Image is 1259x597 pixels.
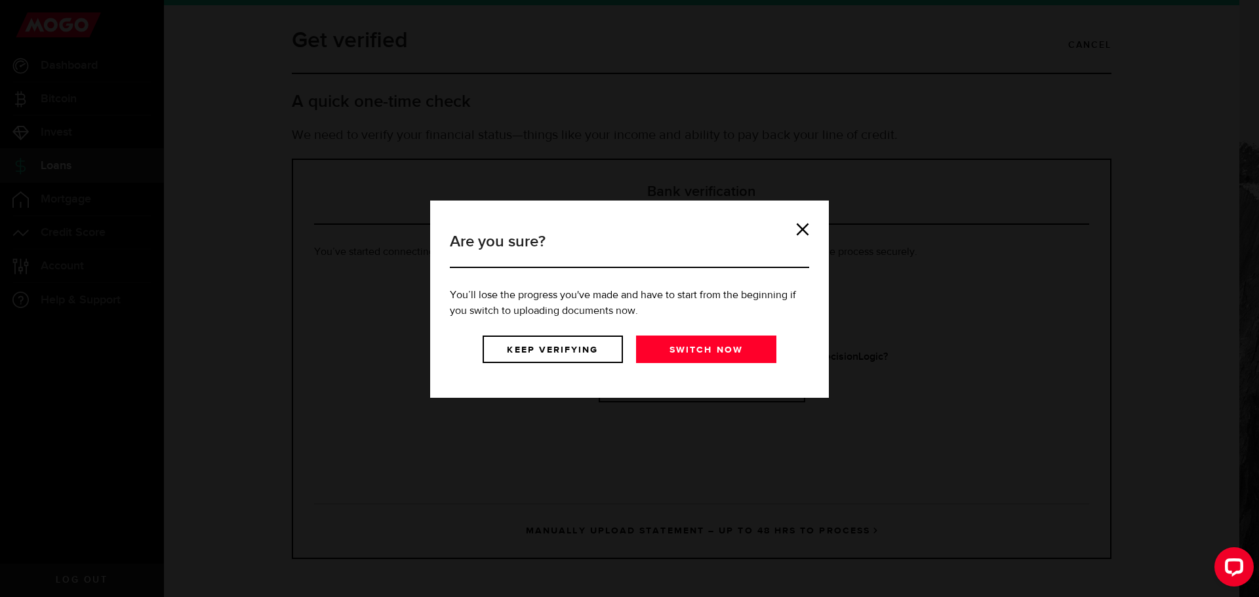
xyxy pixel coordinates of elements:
a: Switch now [636,336,776,363]
p: You’ll lose the progress you've made and have to start from the beginning if you switch to upload... [450,288,809,319]
h3: Are you sure? [450,230,809,268]
a: Keep verifying [483,336,623,363]
iframe: LiveChat chat widget [1204,542,1259,597]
